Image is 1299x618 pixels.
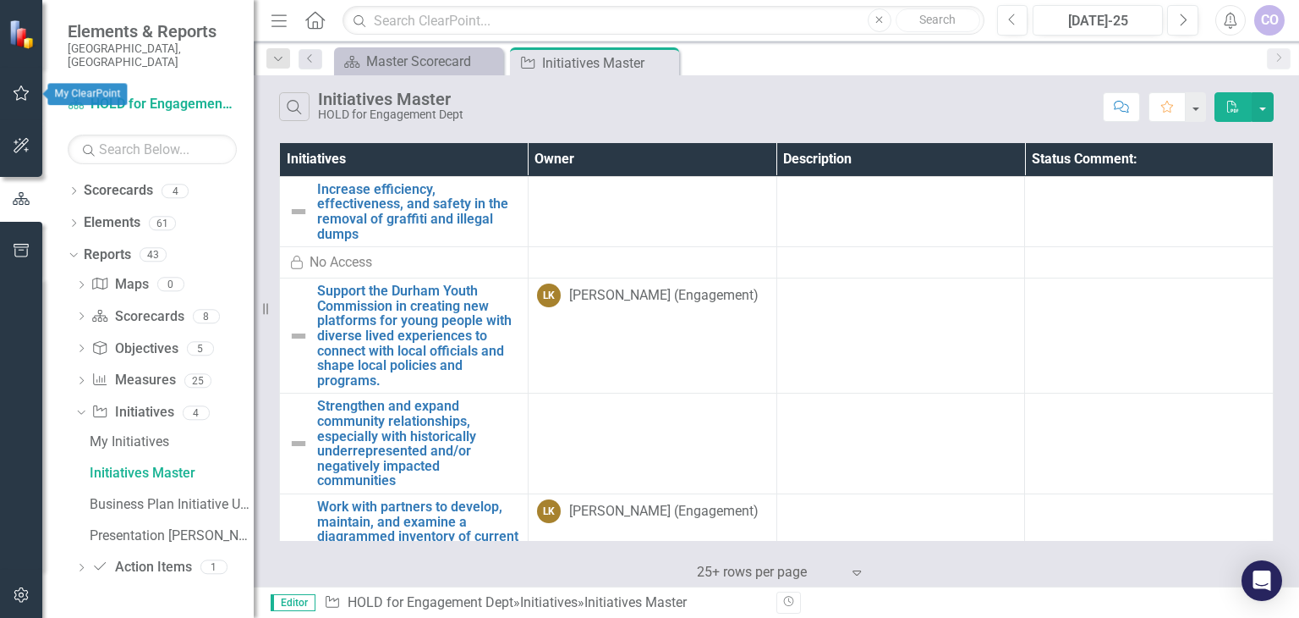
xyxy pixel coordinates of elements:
a: Support the Durham Youth Commission in creating new platforms for young people with diverse lived... [317,284,519,388]
td: Double-Click to Edit [528,176,776,246]
div: [DATE]-25 [1039,11,1157,31]
a: Measures [91,371,175,390]
td: Double-Click to Edit [776,176,1025,246]
div: Master Scorecard [366,51,499,72]
small: [GEOGRAPHIC_DATA], [GEOGRAPHIC_DATA] [68,41,237,69]
a: Presentation [PERSON_NAME] Chart [85,522,254,549]
td: Double-Click to Edit Right Click for Context Menu [280,176,529,246]
td: Double-Click to Edit [776,279,1025,394]
span: Elements & Reports [68,21,237,41]
input: Search ClearPoint... [343,6,984,36]
td: Double-Click to Edit [776,394,1025,494]
div: Initiatives Master [318,90,463,108]
div: LK [537,499,561,523]
span: Search [919,13,956,26]
td: Double-Click to Edit [776,494,1025,594]
a: Business Plan Initiative Update [85,491,254,518]
img: Not Defined [288,201,309,222]
div: 4 [183,406,210,420]
div: [PERSON_NAME] (Engagement) [569,286,759,306]
div: [PERSON_NAME] (Engagement) [569,502,759,521]
input: Search Below... [68,135,237,164]
td: Double-Click to Edit [1025,279,1274,394]
a: Strengthen and expand community relationships, especially with historically underrepresented and/... [317,399,519,488]
button: CO [1254,5,1285,36]
a: Initiatives [91,403,173,422]
td: Double-Click to Edit [528,494,776,594]
a: Work with partners to develop, maintain, and examine a diagrammed inventory of current City and C... [317,499,519,589]
div: Initiatives Master [584,594,687,610]
span: Editor [271,594,315,611]
a: Action Items [91,558,191,577]
td: Double-Click to Edit [528,394,776,494]
a: Objectives [91,339,178,359]
td: Double-Click to Edit Right Click for Context Menu [280,494,529,594]
button: Search [896,8,980,32]
div: 43 [140,248,167,262]
button: [DATE]-25 [1033,5,1163,36]
a: Initiatives Master [85,460,254,487]
img: Not Defined [288,326,309,346]
td: Double-Click to Edit Right Click for Context Menu [280,394,529,494]
div: » » [324,593,764,613]
a: HOLD for Engagement Dept [348,594,513,610]
div: Open Intercom Messenger [1241,560,1282,601]
a: Maps [91,275,148,295]
a: Scorecards [84,181,153,201]
a: HOLD for Engagement Dept [68,95,237,114]
a: My Initiatives [85,428,254,455]
div: HOLD for Engagement Dept [318,108,463,121]
a: Reports [84,246,131,265]
div: Initiatives Master [90,466,254,481]
div: My ClearPoint [48,83,128,105]
td: Double-Click to Edit Right Click for Context Menu [280,279,529,394]
div: 8 [193,309,220,323]
a: Initiatives [520,594,578,610]
a: Elements [84,213,140,233]
div: LK [537,284,561,307]
div: My Initiatives [90,434,254,450]
div: 4 [162,184,189,198]
div: No Access [310,253,372,273]
a: Increase efficiency, effectiveness, and safety in the removal of graffiti and illegal dumps [317,182,519,241]
img: Not Defined [288,433,309,454]
div: 0 [157,278,184,292]
div: 5 [187,341,214,356]
td: Double-Click to Edit [1025,494,1274,594]
td: Double-Click to Edit [528,279,776,394]
a: Scorecards [91,307,184,327]
div: Business Plan Initiative Update [90,497,254,512]
div: 1 [200,560,227,575]
div: Presentation [PERSON_NAME] Chart [90,528,254,544]
div: Initiatives Master [542,52,675,74]
td: Double-Click to Edit [1025,394,1274,494]
td: Double-Click to Edit [1025,176,1274,246]
img: Not Defined [288,534,309,555]
div: 25 [184,373,211,388]
img: ClearPoint Strategy [8,19,38,49]
a: Master Scorecard [338,51,499,72]
div: 61 [149,216,176,230]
